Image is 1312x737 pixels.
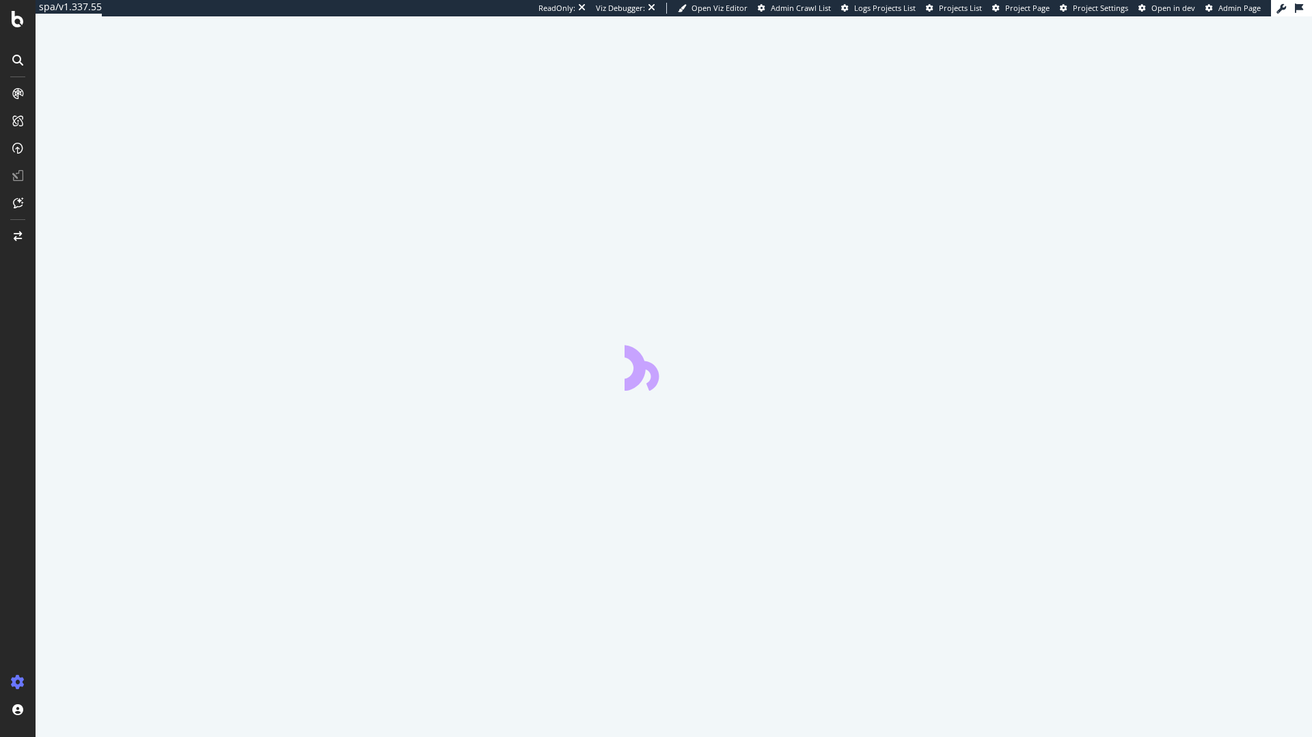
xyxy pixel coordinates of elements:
[1138,3,1195,14] a: Open in dev
[692,3,748,13] span: Open Viz Editor
[1060,3,1128,14] a: Project Settings
[1073,3,1128,13] span: Project Settings
[596,3,645,14] div: Viz Debugger:
[992,3,1050,14] a: Project Page
[538,3,575,14] div: ReadOnly:
[678,3,748,14] a: Open Viz Editor
[771,3,831,13] span: Admin Crawl List
[1151,3,1195,13] span: Open in dev
[758,3,831,14] a: Admin Crawl List
[1205,3,1261,14] a: Admin Page
[841,3,916,14] a: Logs Projects List
[625,342,723,391] div: animation
[1218,3,1261,13] span: Admin Page
[854,3,916,13] span: Logs Projects List
[1005,3,1050,13] span: Project Page
[939,3,982,13] span: Projects List
[926,3,982,14] a: Projects List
